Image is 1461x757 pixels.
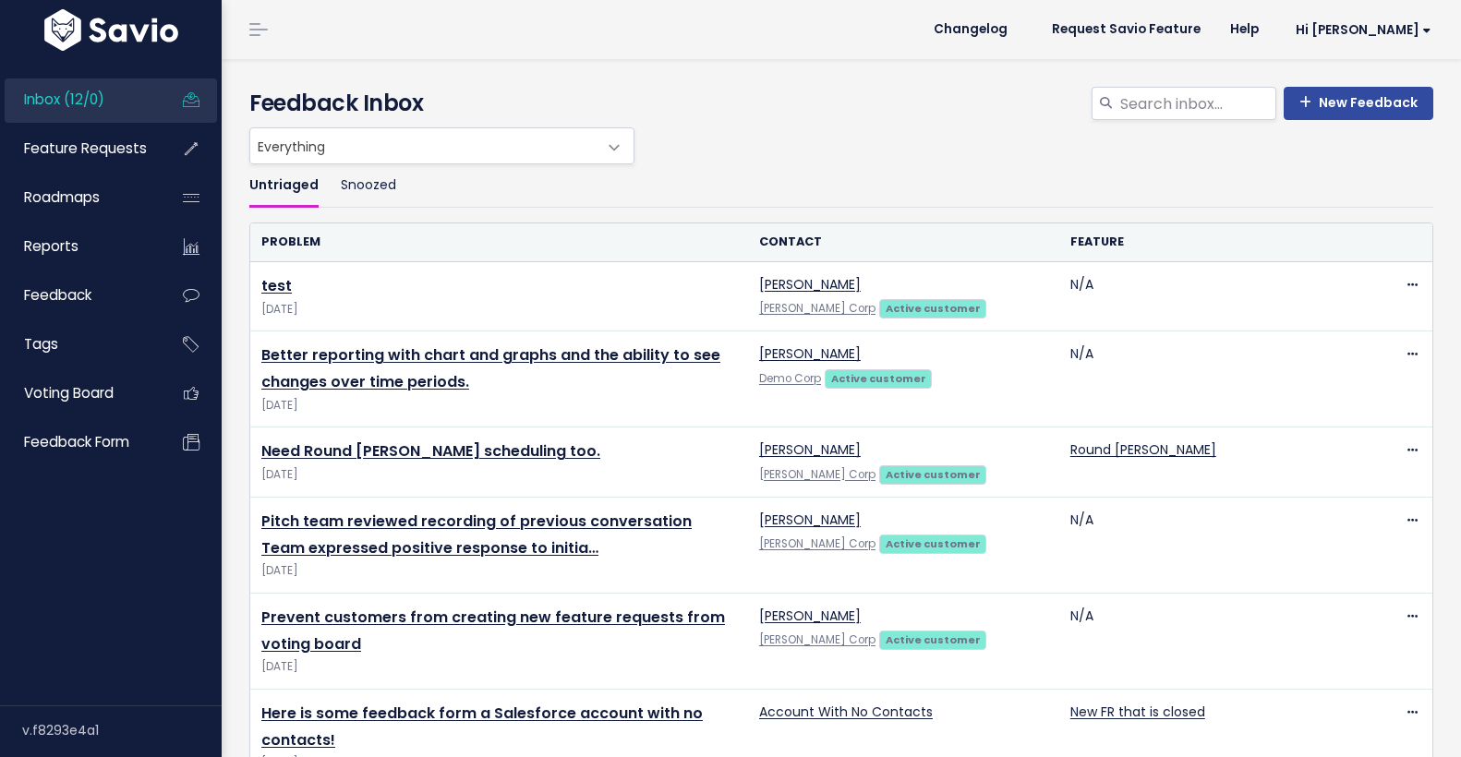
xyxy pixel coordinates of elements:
[1284,87,1433,120] a: New Feedback
[24,383,114,403] span: Voting Board
[1070,440,1216,459] a: Round [PERSON_NAME]
[261,561,737,581] span: [DATE]
[261,607,725,655] a: Prevent customers from creating new feature requests from voting board
[1215,16,1274,43] a: Help
[879,534,986,552] a: Active customer
[261,440,600,462] a: Need Round [PERSON_NAME] scheduling too.
[759,275,861,294] a: [PERSON_NAME]
[5,421,153,463] a: Feedback form
[886,301,981,316] strong: Active customer
[1059,593,1370,689] td: N/A
[5,78,153,121] a: Inbox (12/0)
[759,511,861,529] a: [PERSON_NAME]
[1059,223,1370,261] th: Feature
[261,300,737,319] span: [DATE]
[261,511,692,559] a: Pitch team reviewed recording of previous conversation Team expressed positive response to initia…
[5,127,153,170] a: Feature Requests
[934,23,1008,36] span: Changelog
[759,607,861,625] a: [PERSON_NAME]
[748,223,1059,261] th: Contact
[5,176,153,219] a: Roadmaps
[24,90,104,109] span: Inbox (12/0)
[759,371,821,386] a: Demo Corp
[759,344,861,363] a: [PERSON_NAME]
[5,225,153,268] a: Reports
[759,467,875,482] a: [PERSON_NAME] Corp
[886,467,981,482] strong: Active customer
[250,223,748,261] th: Problem
[40,9,183,51] img: logo-white.9d6f32f41409.svg
[261,396,737,415] span: [DATE]
[261,657,737,677] span: [DATE]
[22,706,222,754] div: v.f8293e4a1
[249,164,1433,208] ul: Filter feature requests
[1037,16,1215,43] a: Request Savio Feature
[24,334,58,354] span: Tags
[759,536,875,551] a: [PERSON_NAME] Corp
[759,301,875,316] a: [PERSON_NAME] Corp
[24,187,100,207] span: Roadmaps
[759,703,933,721] a: Account With No Contacts
[1059,497,1370,593] td: N/A
[341,164,396,208] a: Snoozed
[24,236,78,256] span: Reports
[261,703,703,751] a: Here is some feedback form a Salesforce account with no contacts!
[1059,331,1370,427] td: N/A
[261,465,737,485] span: [DATE]
[5,274,153,317] a: Feedback
[1070,703,1205,721] a: New FR that is closed
[261,275,292,296] a: test
[759,440,861,459] a: [PERSON_NAME]
[886,536,981,551] strong: Active customer
[886,632,981,647] strong: Active customer
[5,323,153,366] a: Tags
[1274,16,1446,44] a: Hi [PERSON_NAME]
[1296,23,1431,37] span: Hi [PERSON_NAME]
[261,344,720,392] a: Better reporting with chart and graphs and the ability to see changes over time periods.
[1059,262,1370,331] td: N/A
[249,164,319,208] a: Untriaged
[5,372,153,415] a: Voting Board
[249,87,1433,120] h4: Feedback Inbox
[825,368,932,387] a: Active customer
[250,128,597,163] span: Everything
[879,464,986,483] a: Active customer
[24,285,91,305] span: Feedback
[879,630,986,648] a: Active customer
[24,138,147,158] span: Feature Requests
[24,432,129,451] span: Feedback form
[249,127,634,164] span: Everything
[1118,87,1276,120] input: Search inbox...
[831,371,926,386] strong: Active customer
[879,298,986,317] a: Active customer
[759,632,875,647] a: [PERSON_NAME] Corp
